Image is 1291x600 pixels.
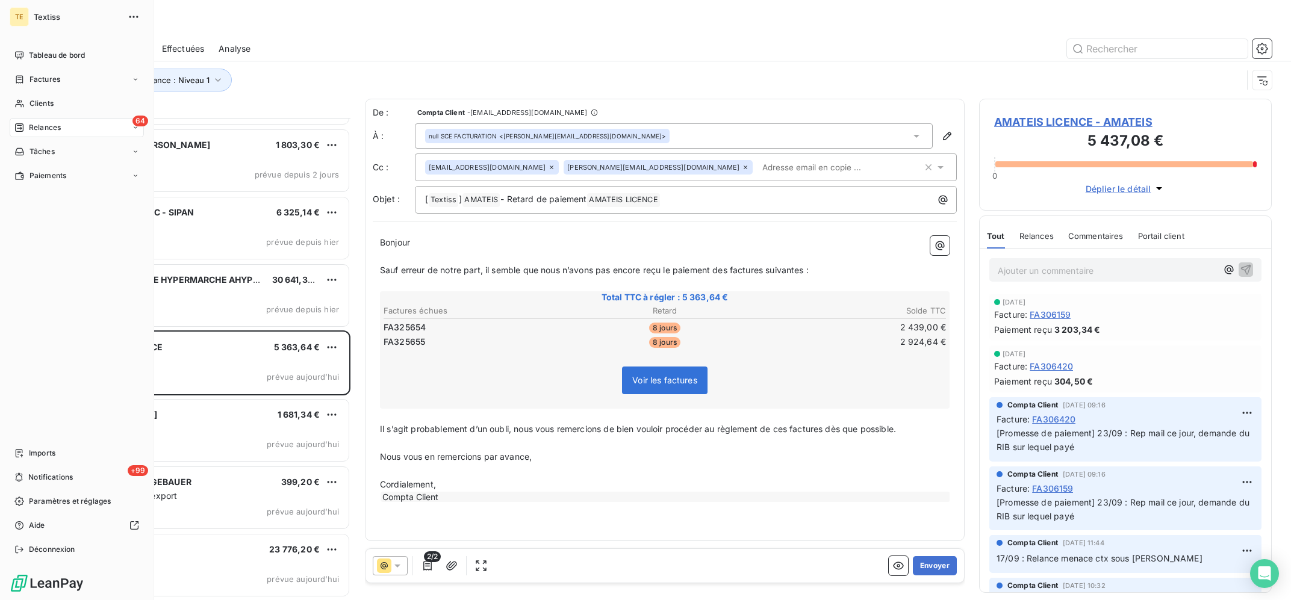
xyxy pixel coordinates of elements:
[383,305,570,317] th: Factures échues
[997,553,1202,563] span: 17/09 : Relance menace ctx sous [PERSON_NAME]
[30,146,55,157] span: Tâches
[34,12,120,22] span: Textiss
[274,342,320,352] span: 5 363,64 €
[219,43,250,55] span: Analyse
[997,428,1252,452] span: [Promesse de paiement] 23/09 : Rep mail ce jour, demande du RIB sur lequel payé
[1086,182,1151,195] span: Déplier le détail
[462,193,500,207] span: AMATEIS
[429,193,458,207] span: Textiss
[1007,580,1058,591] span: Compta Client
[429,164,546,171] span: [EMAIL_ADDRESS][DOMAIN_NAME]
[994,360,1027,373] span: Facture :
[757,158,897,176] input: Adresse email en copie ...
[255,170,339,179] span: prévue depuis 2 jours
[267,439,339,449] span: prévue aujourd’hui
[571,305,759,317] th: Retard
[424,551,441,562] span: 2/2
[994,375,1052,388] span: Paiement reçu
[1032,482,1073,495] span: FA306159
[30,98,54,109] span: Clients
[132,116,148,126] span: 64
[28,472,73,483] span: Notifications
[913,556,957,575] button: Envoyer
[1030,360,1073,373] span: FA306420
[380,237,410,247] span: Bonjour
[162,43,205,55] span: Effectuées
[997,482,1030,495] span: Facture :
[373,161,415,173] label: Cc :
[30,170,66,181] span: Paiements
[384,336,425,348] span: FA325655
[632,375,697,385] span: Voir les factures
[373,194,400,204] span: Objet :
[1054,323,1101,336] span: 3 203,34 €
[266,237,339,247] span: prévue depuis hier
[278,409,320,419] span: 1 681,34 €
[10,574,84,593] img: Logo LeanPay
[417,109,465,116] span: Compta Client
[992,171,997,181] span: 0
[425,194,428,204] span: [
[429,132,666,140] div: <[PERSON_NAME][EMAIL_ADDRESS][DOMAIN_NAME]>
[1007,537,1058,548] span: Compta Client
[103,75,210,85] span: Niveau de relance : Niveau 1
[459,194,462,204] span: ]
[1007,400,1058,410] span: Compta Client
[1082,182,1169,196] button: Déplier le détail
[128,465,148,476] span: +99
[1063,539,1104,546] span: [DATE] 11:44
[29,122,61,133] span: Relances
[384,321,426,333] span: FA325654
[994,308,1027,321] span: Facture :
[1063,401,1106,409] span: [DATE] 09:16
[281,477,320,487] span: 399,20 €
[380,479,436,489] span: Cordialement,
[30,74,60,85] span: Factures
[29,544,75,555] span: Déconnexion
[987,231,1005,241] span: Tout
[1003,298,1025,306] span: [DATE]
[380,265,809,275] span: Sauf erreur de notre part, il semble que nous n’avons pas encore reçu le paiement des factures su...
[429,132,497,140] span: null SCE FACTURATION
[29,50,85,61] span: Tableau de bord
[1003,350,1025,357] span: [DATE]
[382,291,948,303] span: Total TTC à régler : 5 363,64 €
[1063,471,1106,478] span: [DATE] 09:16
[587,193,659,207] span: AMATEIS LICENCE
[266,305,339,314] span: prévue depuis hier
[276,140,320,150] span: 1 803,30 €
[29,448,55,459] span: Imports
[759,321,947,334] td: 2 439,00 €
[1063,582,1106,589] span: [DATE] 10:32
[567,164,739,171] span: [PERSON_NAME][EMAIL_ADDRESS][DOMAIN_NAME]
[380,451,532,462] span: Nous vous en remercions par avance,
[1067,39,1248,58] input: Rechercher
[269,544,320,554] span: 23 776,20 €
[1032,413,1075,425] span: FA306420
[1054,375,1093,388] span: 304,50 €
[85,274,267,285] span: AUCHAN FRANCE HYPERMARCHE AHYPER1
[58,118,350,600] div: grid
[267,372,339,382] span: prévue aujourd’hui
[267,507,339,516] span: prévue aujourd’hui
[467,109,587,116] span: - [EMAIL_ADDRESS][DOMAIN_NAME]
[759,335,947,348] td: 2 924,64 €
[380,424,896,434] span: Il s’agit probablement d’un oubli, nous vous remercions de bien vouloir procéder au règlement de ...
[994,323,1052,336] span: Paiement reçu
[373,107,415,119] span: De :
[649,323,680,333] span: 8 jours
[1068,231,1124,241] span: Commentaires
[649,337,680,348] span: 8 jours
[1250,559,1279,588] div: Open Intercom Messenger
[373,130,415,142] label: À :
[272,274,322,285] span: 30 641,32 €
[1019,231,1054,241] span: Relances
[29,496,111,507] span: Paramètres et réglages
[1030,308,1071,321] span: FA306159
[1007,469,1058,480] span: Compta Client
[994,130,1257,154] h3: 5 437,08 €
[29,520,45,531] span: Aide
[10,7,29,26] div: TE
[997,497,1252,521] span: [Promesse de paiement] 23/09 : Rep mail ce jour, demande du RIB sur lequel payé
[997,413,1030,425] span: Facture :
